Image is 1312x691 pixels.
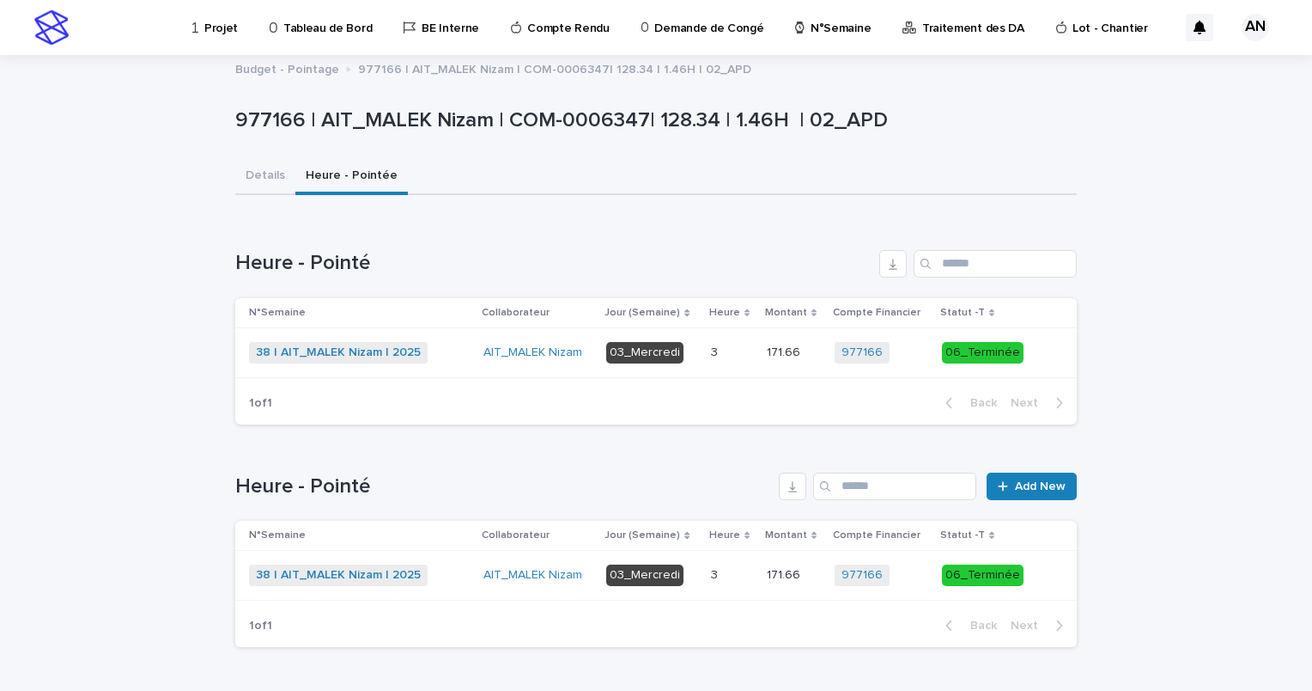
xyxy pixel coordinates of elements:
[841,345,883,360] a: 977166
[235,605,286,647] p: 1 of 1
[235,108,1070,133] p: 977166 | AIT_MALEK Nizam | COM-0006347| 128.34 | 1.46H | 02_APD
[34,10,69,45] img: stacker-logo-s-only.png
[709,303,740,322] p: Heure
[235,551,1077,601] tr: 38 | AIT_MALEK Nizam | 2025 AIT_MALEK Nizam 03_Mercredi33 171.66171.66 977166 06_Terminée
[767,565,804,583] p: 171.66
[235,328,1077,378] tr: 38 | AIT_MALEK Nizam | 2025 AIT_MALEK Nizam 03_Mercredi33 171.66171.66 977166 06_Terminée
[249,526,306,545] p: N°Semaine
[1004,618,1077,633] button: Next
[235,251,872,276] h1: Heure - Pointé
[767,342,804,360] p: 171.66
[932,395,1004,411] button: Back
[813,473,976,500] input: Search
[960,397,997,409] span: Back
[709,526,740,545] p: Heure
[1004,395,1077,411] button: Next
[960,620,997,632] span: Back
[914,250,1077,278] input: Search
[711,342,721,360] p: 3
[358,58,751,77] p: 977166 | AIT_MALEK Nizam | COM-0006347| 128.34 | 1.46H | 02_APD
[940,526,985,545] p: Statut -T
[235,159,295,195] button: Details
[987,473,1077,500] a: Add New
[256,345,421,360] a: 38 | AIT_MALEK Nizam | 2025
[256,568,421,583] a: 38 | AIT_MALEK Nizam | 2025
[765,303,807,322] p: Montant
[295,159,408,195] button: Heure - Pointée
[942,342,1023,364] div: 06_Terminée
[1015,480,1066,492] span: Add New
[249,303,306,322] p: N°Semaine
[235,58,339,77] p: Budget - Pointage
[833,526,920,545] p: Compte Financier
[765,526,807,545] p: Montant
[711,565,721,583] p: 3
[235,382,286,425] p: 1 of 1
[604,303,680,322] p: Jour (Semaine)
[1011,397,1048,409] span: Next
[604,526,680,545] p: Jour (Semaine)
[942,565,1023,586] div: 06_Terminée
[606,565,683,586] div: 03_Mercredi
[235,474,772,499] h1: Heure - Pointé
[932,618,1004,633] button: Back
[833,303,920,322] p: Compte Financier
[482,303,550,322] p: Collaborateur
[483,345,582,360] a: AIT_MALEK Nizam
[1011,620,1048,632] span: Next
[483,568,582,583] a: AIT_MALEK Nizam
[940,303,985,322] p: Statut -T
[841,568,883,583] a: 977166
[482,526,550,545] p: Collaborateur
[1242,14,1269,41] div: AN
[606,342,683,364] div: 03_Mercredi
